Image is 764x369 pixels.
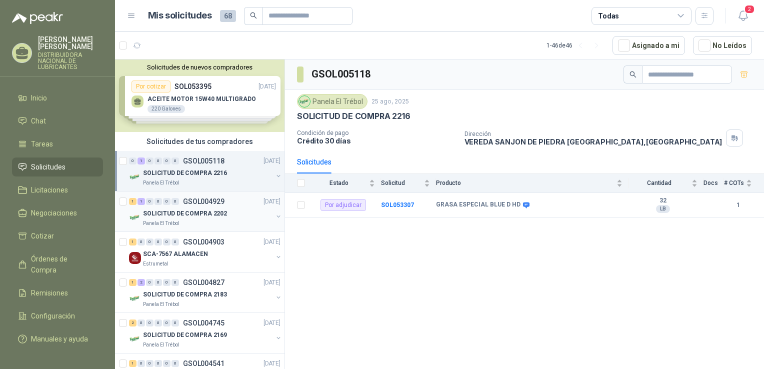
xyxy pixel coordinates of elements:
img: Company Logo [129,211,141,223]
a: Cotizar [12,226,103,245]
p: Panela El Trébol [143,219,179,227]
a: Tareas [12,134,103,153]
span: Chat [31,115,46,126]
p: DISTRIBUIDORA NACIONAL DE LUBRICANTES [38,52,103,70]
div: 0 [146,157,153,164]
span: Licitaciones [31,184,68,195]
span: Solicitudes [31,161,65,172]
p: GSOL004903 [183,238,224,245]
div: 0 [146,319,153,326]
p: Panela El Trébol [143,341,179,349]
p: Estrumetal [143,260,168,268]
div: LB [656,205,670,213]
div: 0 [171,319,179,326]
span: Negociaciones [31,207,77,218]
img: Company Logo [129,333,141,345]
p: [DATE] [263,278,280,287]
p: SOLICITUD DE COMPRA 2216 [143,168,227,178]
span: Cotizar [31,230,54,241]
a: 2 0 0 0 0 0 GSOL004745[DATE] Company LogoSOLICITUD DE COMPRA 2169Panela El Trébol [129,317,282,349]
div: 0 [146,198,153,205]
div: 0 [154,157,162,164]
span: Órdenes de Compra [31,253,93,275]
div: 0 [171,238,179,245]
p: 25 ago, 2025 [371,97,409,106]
div: 1 [129,279,136,286]
img: Logo peakr [12,12,63,24]
p: GSOL004541 [183,360,224,367]
div: Panela El Trébol [297,94,367,109]
div: 0 [154,360,162,367]
p: [DATE] [263,318,280,328]
div: Solicitudes [297,156,331,167]
div: 0 [137,238,145,245]
div: 0 [171,157,179,164]
div: Por adjudicar [320,199,366,211]
div: Todas [598,10,619,21]
a: 1 0 0 0 0 0 GSOL004903[DATE] Company LogoSCA-7567 ALAMACENEstrumetal [129,236,282,268]
div: Solicitudes de nuevos compradoresPor cotizarSOL053395[DATE] ACEITE MOTOR 15W40 MULTIGRADO220 Galo... [115,59,284,132]
p: Panela El Trébol [143,300,179,308]
div: 0 [163,319,170,326]
div: Solicitudes de tus compradores [115,132,284,151]
a: Licitaciones [12,180,103,199]
p: GSOL004929 [183,198,224,205]
span: 2 [744,4,755,14]
div: 0 [146,360,153,367]
p: SOLICITUD DE COMPRA 2169 [143,330,227,340]
h3: GSOL005118 [311,66,372,82]
div: 0 [163,157,170,164]
span: Solicitud [381,179,422,186]
button: Asignado a mi [612,36,685,55]
p: SOLICITUD DE COMPRA 2216 [297,111,410,121]
div: 0 [154,319,162,326]
div: 0 [146,279,153,286]
p: [PERSON_NAME] [PERSON_NAME] [38,36,103,50]
a: Negociaciones [12,203,103,222]
a: 0 1 0 0 0 0 GSOL005118[DATE] Company LogoSOLICITUD DE COMPRA 2216Panela El Trébol [129,155,282,187]
span: search [629,71,636,78]
span: # COTs [724,179,744,186]
img: Company Logo [129,292,141,304]
a: Inicio [12,88,103,107]
span: Inicio [31,92,47,103]
p: SOLICITUD DE COMPRA 2202 [143,209,227,218]
div: 0 [129,157,136,164]
div: 2 [129,319,136,326]
div: 0 [163,279,170,286]
div: 1 [129,198,136,205]
div: 1 [137,198,145,205]
div: 0 [146,238,153,245]
button: 2 [734,7,752,25]
p: [DATE] [263,156,280,166]
p: GSOL005118 [183,157,224,164]
p: [DATE] [263,237,280,247]
p: GSOL004745 [183,319,224,326]
p: Crédito 30 días [297,136,456,145]
b: 1 [724,200,752,210]
p: SCA-7567 ALAMACEN [143,249,208,259]
p: Panela El Trébol [143,179,179,187]
div: 1 [129,360,136,367]
div: 0 [154,238,162,245]
a: 1 1 0 0 0 0 GSOL004929[DATE] Company LogoSOLICITUD DE COMPRA 2202Panela El Trébol [129,195,282,227]
div: 0 [163,238,170,245]
span: Estado [311,179,367,186]
span: Configuración [31,310,75,321]
b: GRASA ESPECIAL BLUE D HD [436,201,520,209]
a: Manuales y ayuda [12,329,103,348]
img: Company Logo [129,171,141,183]
a: Órdenes de Compra [12,249,103,279]
div: 0 [163,198,170,205]
a: 1 2 0 0 0 0 GSOL004827[DATE] Company LogoSOLICITUD DE COMPRA 2183Panela El Trébol [129,276,282,308]
img: Company Logo [299,96,310,107]
p: Condición de pago [297,129,456,136]
span: Manuales y ayuda [31,333,88,344]
th: Cantidad [628,173,703,193]
b: SOL053307 [381,201,414,208]
span: Remisiones [31,287,68,298]
h1: Mis solicitudes [148,8,212,23]
div: 0 [171,198,179,205]
th: Solicitud [381,173,436,193]
div: 2 [137,279,145,286]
